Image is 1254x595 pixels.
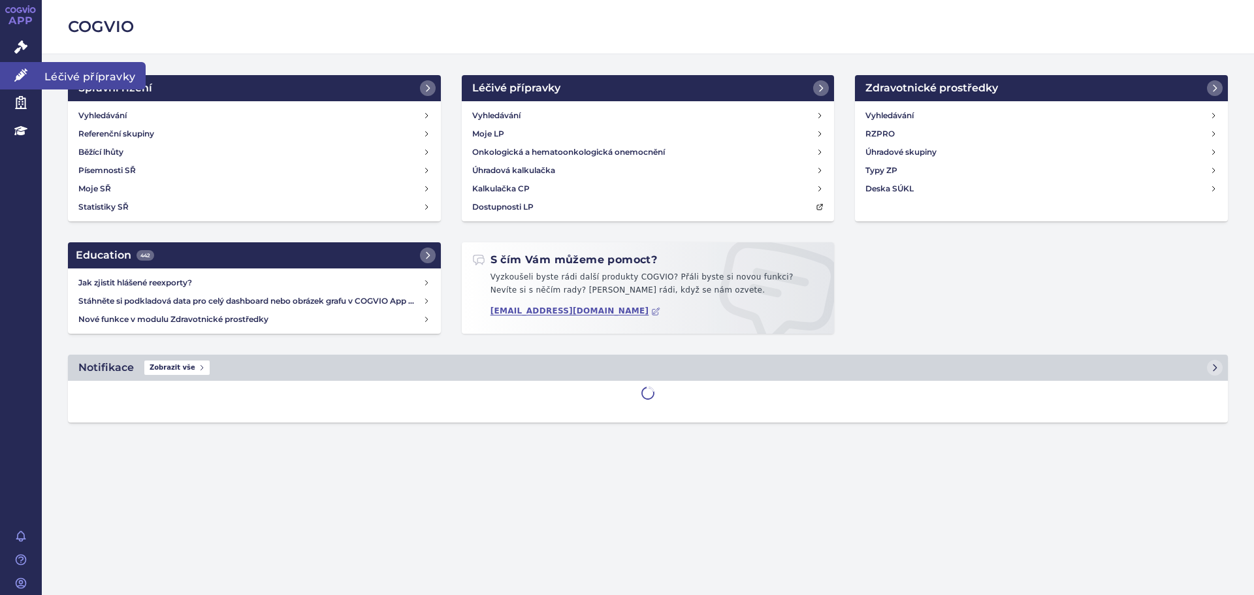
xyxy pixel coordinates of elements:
[860,125,1223,143] a: RZPRO
[68,355,1228,381] a: NotifikaceZobrazit vše
[472,164,555,177] h4: Úhradová kalkulačka
[78,146,123,159] h4: Běžící lhůty
[73,125,436,143] a: Referenční skupiny
[73,274,436,292] a: Jak zjistit hlášené reexporty?
[467,161,829,180] a: Úhradová kalkulačka
[855,75,1228,101] a: Zdravotnické prostředky
[73,161,436,180] a: Písemnosti SŘ
[472,80,560,96] h2: Léčivé přípravky
[68,75,441,101] a: Správní řízení
[78,182,111,195] h4: Moje SŘ
[860,106,1223,125] a: Vyhledávání
[860,143,1223,161] a: Úhradové skupiny
[467,198,829,216] a: Dostupnosti LP
[472,271,824,302] p: Vyzkoušeli byste rádi další produkty COGVIO? Přáli byste si novou funkci? Nevíte si s něčím rady?...
[73,106,436,125] a: Vyhledávání
[78,313,423,326] h4: Nové funkce v modulu Zdravotnické prostředky
[865,80,998,96] h2: Zdravotnické prostředky
[467,125,829,143] a: Moje LP
[78,360,134,376] h2: Notifikace
[78,109,127,122] h4: Vyhledávání
[73,310,436,329] a: Nové funkce v modulu Zdravotnické prostředky
[865,164,897,177] h4: Typy ZP
[78,276,423,289] h4: Jak zjistit hlášené reexporty?
[472,127,504,140] h4: Moje LP
[76,248,154,263] h2: Education
[865,146,937,159] h4: Úhradové skupiny
[42,62,146,89] span: Léčivé přípravky
[472,146,665,159] h4: Onkologická a hematoonkologická onemocnění
[472,182,530,195] h4: Kalkulačka CP
[73,143,436,161] a: Běžící lhůty
[73,198,436,216] a: Statistiky SŘ
[467,106,829,125] a: Vyhledávání
[78,295,423,308] h4: Stáhněte si podkladová data pro celý dashboard nebo obrázek grafu v COGVIO App modulu Analytics
[472,201,534,214] h4: Dostupnosti LP
[467,180,829,198] a: Kalkulačka CP
[78,127,154,140] h4: Referenční skupiny
[68,16,1228,38] h2: COGVIO
[68,242,441,268] a: Education442
[137,250,154,261] span: 442
[865,182,914,195] h4: Deska SÚKL
[490,306,661,316] a: [EMAIL_ADDRESS][DOMAIN_NAME]
[73,180,436,198] a: Moje SŘ
[462,75,835,101] a: Léčivé přípravky
[467,143,829,161] a: Onkologická a hematoonkologická onemocnění
[865,109,914,122] h4: Vyhledávání
[78,164,136,177] h4: Písemnosti SŘ
[472,253,658,267] h2: S čím Vám můžeme pomoct?
[860,161,1223,180] a: Typy ZP
[860,180,1223,198] a: Deska SÚKL
[865,127,895,140] h4: RZPRO
[73,292,436,310] a: Stáhněte si podkladová data pro celý dashboard nebo obrázek grafu v COGVIO App modulu Analytics
[78,201,129,214] h4: Statistiky SŘ
[472,109,521,122] h4: Vyhledávání
[144,361,210,375] span: Zobrazit vše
